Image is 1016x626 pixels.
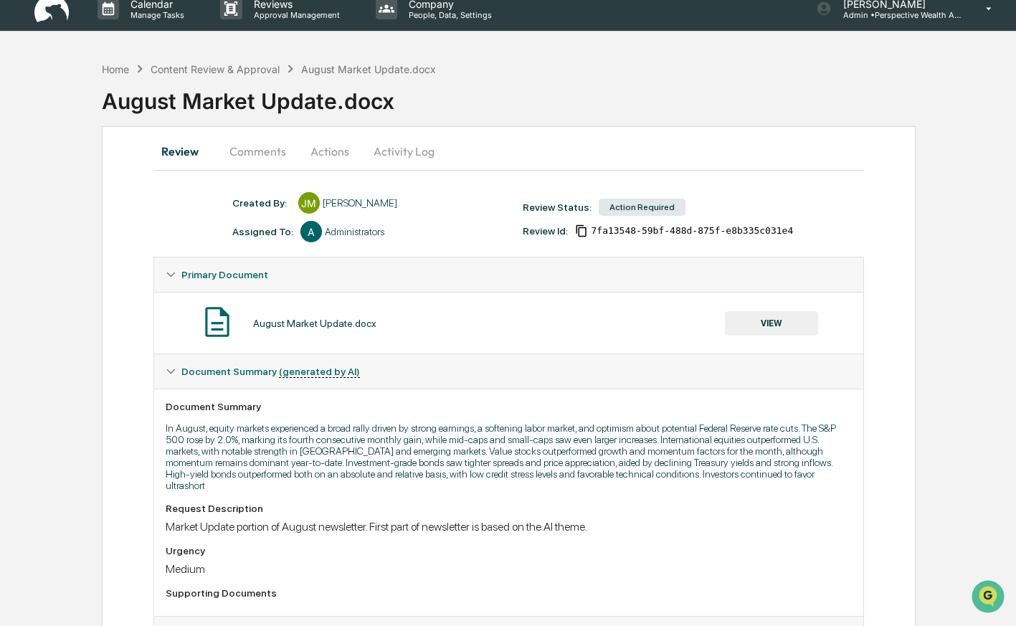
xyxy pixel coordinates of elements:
[14,182,26,194] div: 🖐️
[166,422,853,491] p: In August, equity markets experienced a broad rally driven by strong earnings, a softening labor ...
[218,134,298,169] button: Comments
[323,197,397,209] div: [PERSON_NAME]
[9,175,98,201] a: 🖐️Preclearance
[14,209,26,221] div: 🔎
[104,182,115,194] div: 🗄️
[325,226,384,237] div: Administrators
[242,10,347,20] p: Approval Management
[298,192,320,214] div: JM
[599,199,685,216] div: Action Required
[232,197,291,209] div: Created By: ‎ ‎
[119,10,191,20] p: Manage Tasks
[153,134,218,169] button: Review
[49,124,181,136] div: We're available if you need us!
[154,257,864,292] div: Primary Document
[49,110,235,124] div: Start new chat
[300,221,322,242] div: A
[181,366,360,377] span: Document Summary
[166,562,853,576] div: Medium
[101,242,174,254] a: Powered byPylon
[397,10,499,20] p: People, Data, Settings
[154,292,864,354] div: Primary Document
[151,63,280,75] div: Content Review & Approval
[14,110,40,136] img: 1746055101610-c473b297-6a78-478c-a979-82029cc54cd1
[253,318,376,329] div: August Market Update.docx
[118,181,178,195] span: Attestations
[591,225,793,237] span: 7fa13548-59bf-488d-875f-e8b335c031e4
[523,201,592,213] div: Review Status:
[98,175,184,201] a: 🗄️Attestations
[166,587,853,599] div: Supporting Documents
[166,545,853,556] div: Urgency
[298,134,362,169] button: Actions
[102,77,1016,114] div: August Market Update.docx
[29,181,92,195] span: Preclearance
[153,134,865,169] div: secondary tabs example
[232,226,293,237] div: Assigned To:
[523,225,568,237] div: Review Id:
[166,503,853,514] div: Request Description
[166,401,853,412] div: Document Summary
[970,579,1009,617] iframe: Open customer support
[181,269,268,280] span: Primary Document
[154,389,864,616] div: Document Summary (generated by AI)
[154,354,864,389] div: Document Summary (generated by AI)
[166,520,853,533] div: Market Update portion of August newsletter. First part of newsletter is based on the AI theme.
[14,30,261,53] p: How can we help?
[102,63,129,75] div: Home
[301,63,436,75] div: August Market Update.docx
[362,134,446,169] button: Activity Log
[143,243,174,254] span: Pylon
[832,10,965,20] p: Admin • Perspective Wealth Advisors
[725,311,818,336] button: VIEW
[279,366,360,378] u: (generated by AI)
[29,208,90,222] span: Data Lookup
[9,202,96,228] a: 🔎Data Lookup
[199,304,235,340] img: Document Icon
[244,114,261,131] button: Start new chat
